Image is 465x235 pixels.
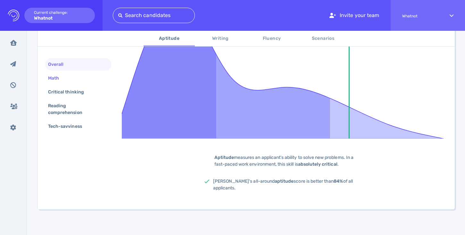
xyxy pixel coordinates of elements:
[334,178,343,184] b: 84%
[199,35,242,43] span: Writing
[204,154,365,168] div: measures an applicant's ability to solve new problems. In a fast-paced work environment, this ski...
[47,87,92,97] div: Critical thinking
[301,35,345,43] span: Scenarios
[298,161,337,167] b: absolutely critical
[214,155,234,160] b: Aptitude
[47,122,90,131] div: Tech-savviness
[47,74,67,83] div: Math
[275,178,294,184] b: aptitude
[402,14,438,18] span: Whatnot
[213,178,353,191] span: [PERSON_NAME]'s all-around score is better than of all applicants.
[47,60,71,69] div: Overall
[147,35,191,43] span: Aptitude
[250,35,294,43] span: Fluency
[47,101,105,117] div: Reading comprehension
